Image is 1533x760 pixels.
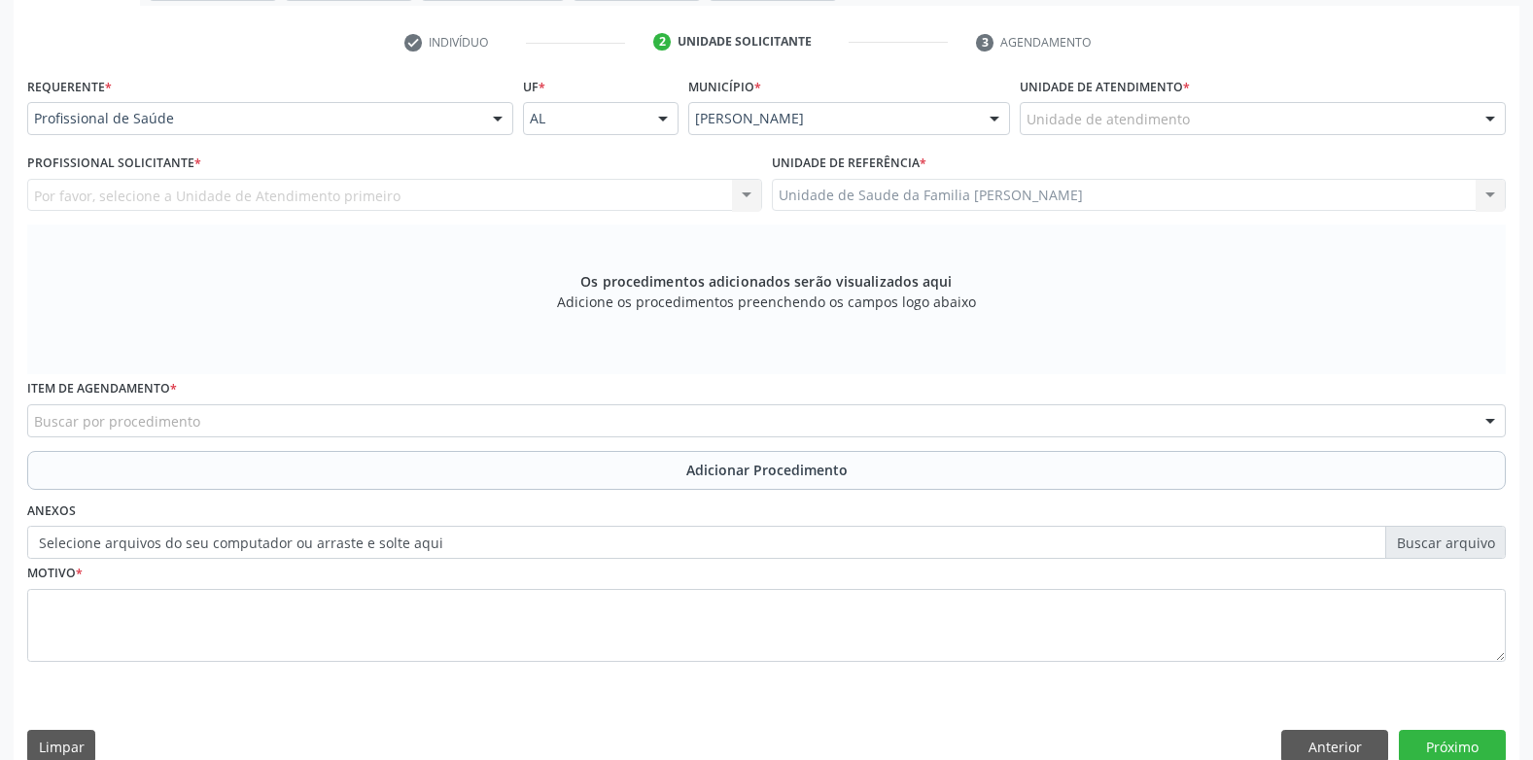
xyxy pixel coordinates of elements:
label: Motivo [27,559,83,589]
span: Unidade de atendimento [1027,109,1190,129]
label: Unidade de referência [772,149,926,179]
button: Adicionar Procedimento [27,451,1506,490]
label: Item de agendamento [27,374,177,404]
label: UF [523,72,545,102]
span: Os procedimentos adicionados serão visualizados aqui [580,271,952,292]
label: Requerente [27,72,112,102]
label: Profissional Solicitante [27,149,201,179]
label: Unidade de atendimento [1020,72,1190,102]
span: Adicione os procedimentos preenchendo os campos logo abaixo [557,292,976,312]
span: Adicionar Procedimento [686,460,848,480]
label: Município [688,72,761,102]
label: Anexos [27,497,76,527]
span: [PERSON_NAME] [695,109,969,128]
div: Unidade solicitante [678,33,812,51]
div: 2 [653,33,671,51]
span: Buscar por procedimento [34,411,200,432]
span: AL [530,109,639,128]
span: Profissional de Saúde [34,109,473,128]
